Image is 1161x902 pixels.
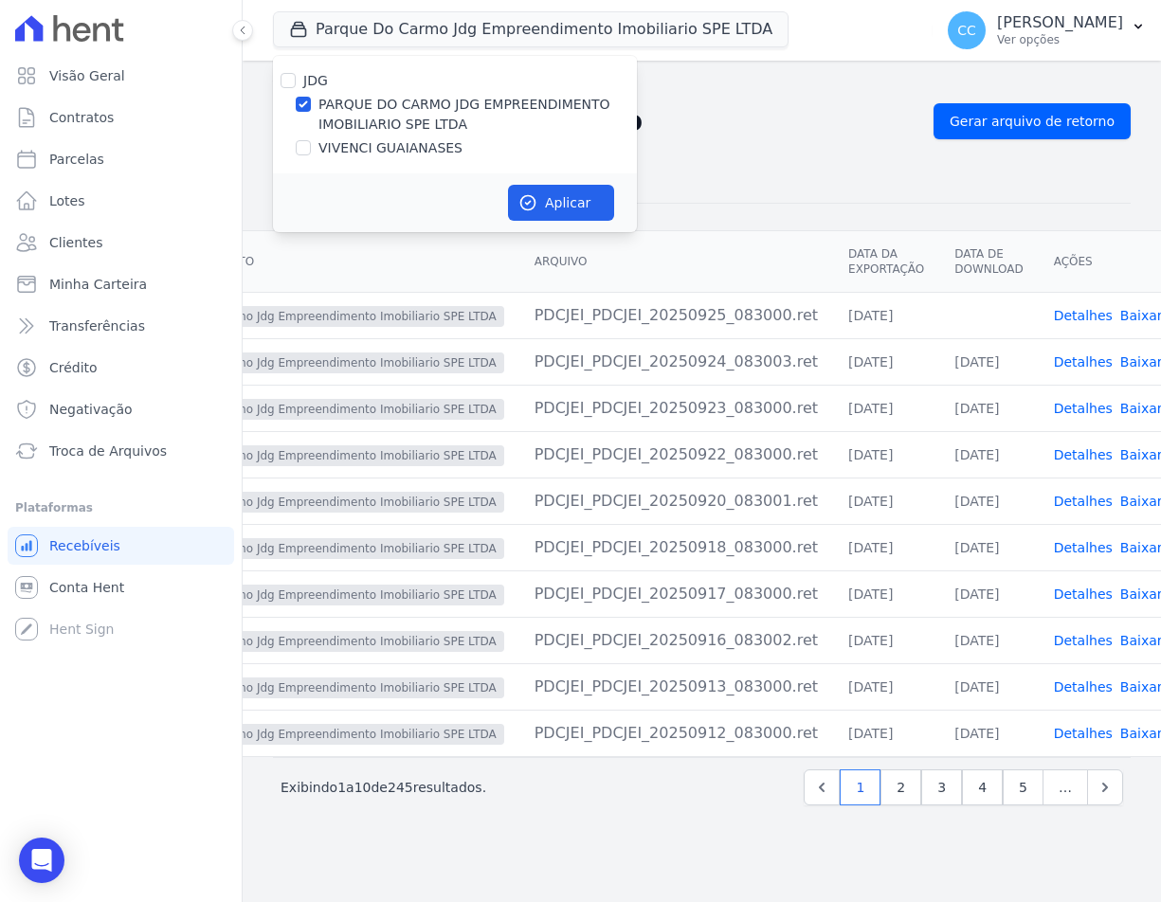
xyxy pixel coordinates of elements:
a: Detalhes [1054,679,1113,695]
span: Parque Do Carmo Jdg Empreendimento Imobiliario SPE LTDA [146,399,504,420]
span: Parque Do Carmo Jdg Empreendimento Imobiliario SPE LTDA [146,445,504,466]
span: … [1043,769,1088,805]
a: Contratos [8,99,234,136]
td: [DATE] [939,570,1038,617]
a: 4 [962,769,1003,805]
a: Lotes [8,182,234,220]
a: Detalhes [1054,586,1113,602]
span: Contratos [49,108,114,127]
div: PDCJEI_PDCJEI_20250922_083000.ret [535,443,818,466]
span: Visão Geral [49,66,125,85]
a: Parcelas [8,140,234,178]
div: PDCJEI_PDCJEI_20250920_083001.ret [535,490,818,513]
span: Minha Carteira [49,275,147,294]
label: VIVENCI GUAIANASES [318,138,463,158]
span: Gerar arquivo de retorno [950,112,1115,131]
td: [DATE] [939,385,1038,431]
td: [DATE] [939,524,1038,570]
span: Parque Do Carmo Jdg Empreendimento Imobiliario SPE LTDA [146,538,504,559]
span: Parque Do Carmo Jdg Empreendimento Imobiliario SPE LTDA [146,585,504,605]
th: Arquivo [519,231,833,293]
span: Parque Do Carmo Jdg Empreendimento Imobiliario SPE LTDA [146,352,504,373]
p: Exibindo a de resultados. [281,778,486,797]
span: Crédito [49,358,98,377]
a: Detalhes [1054,540,1113,555]
span: Parque Do Carmo Jdg Empreendimento Imobiliario SPE LTDA [146,724,504,745]
p: Ver opções [997,32,1123,47]
td: [DATE] [939,431,1038,478]
td: [DATE] [833,431,939,478]
p: [PERSON_NAME] [997,13,1123,32]
span: Recebíveis [49,536,120,555]
label: JDG [303,73,328,88]
div: PDCJEI_PDCJEI_20250925_083000.ret [535,304,818,327]
td: [DATE] [833,292,939,338]
td: [DATE] [939,663,1038,710]
span: CC [957,24,976,37]
div: PDCJEI_PDCJEI_20250917_083000.ret [535,583,818,605]
span: 1 [337,780,346,795]
span: Conta Hent [49,578,124,597]
a: Detalhes [1054,726,1113,741]
div: Plataformas [15,496,227,519]
span: Lotes [49,191,85,210]
span: Parcelas [49,150,104,169]
a: Negativação [8,390,234,428]
a: Previous [804,769,840,805]
td: [DATE] [833,570,939,617]
span: 10 [354,780,372,795]
th: Data de Download [939,231,1038,293]
a: Gerar arquivo de retorno [934,103,1131,139]
a: Next [1087,769,1123,805]
a: 3 [921,769,962,805]
span: 245 [388,780,413,795]
th: Empreendimento [131,231,519,293]
span: Troca de Arquivos [49,442,167,460]
div: PDCJEI_PDCJEI_20250913_083000.ret [535,676,818,698]
span: Parque Do Carmo Jdg Empreendimento Imobiliario SPE LTDA [146,306,504,327]
button: Aplicar [508,185,614,221]
a: Conta Hent [8,568,234,606]
a: Detalhes [1054,354,1113,370]
div: PDCJEI_PDCJEI_20250923_083000.ret [535,397,818,420]
label: PARQUE DO CARMO JDG EMPREENDIMENTO IMOBILIARIO SPE LTDA [318,95,637,135]
td: [DATE] [833,663,939,710]
td: [DATE] [833,478,939,524]
td: [DATE] [833,338,939,385]
a: Detalhes [1054,401,1113,416]
a: Troca de Arquivos [8,432,234,470]
span: Parque Do Carmo Jdg Empreendimento Imobiliario SPE LTDA [146,677,504,698]
span: Clientes [49,233,102,252]
td: [DATE] [833,710,939,756]
th: Data da Exportação [833,231,939,293]
a: Detalhes [1054,308,1113,323]
a: Crédito [8,349,234,387]
td: [DATE] [833,524,939,570]
a: Recebíveis [8,527,234,565]
a: 1 [840,769,880,805]
a: Clientes [8,224,234,262]
a: Transferências [8,307,234,345]
span: Negativação [49,400,133,419]
div: PDCJEI_PDCJEI_20250916_083002.ret [535,629,818,652]
nav: Breadcrumb [273,76,1131,96]
span: Parque Do Carmo Jdg Empreendimento Imobiliario SPE LTDA [146,492,504,513]
a: Visão Geral [8,57,234,95]
td: [DATE] [939,710,1038,756]
a: 2 [880,769,921,805]
a: Detalhes [1054,633,1113,648]
td: [DATE] [833,617,939,663]
td: [DATE] [939,478,1038,524]
div: PDCJEI_PDCJEI_20250912_083000.ret [535,722,818,745]
div: Open Intercom Messenger [19,838,64,883]
td: [DATE] [833,385,939,431]
a: Detalhes [1054,494,1113,509]
div: PDCJEI_PDCJEI_20250918_083000.ret [535,536,818,559]
button: Parque Do Carmo Jdg Empreendimento Imobiliario SPE LTDA [273,11,789,47]
div: PDCJEI_PDCJEI_20250924_083003.ret [535,351,818,373]
span: Parque Do Carmo Jdg Empreendimento Imobiliario SPE LTDA [146,631,504,652]
td: [DATE] [939,617,1038,663]
button: CC [PERSON_NAME] Ver opções [933,4,1161,57]
a: Minha Carteira [8,265,234,303]
span: Transferências [49,316,145,335]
